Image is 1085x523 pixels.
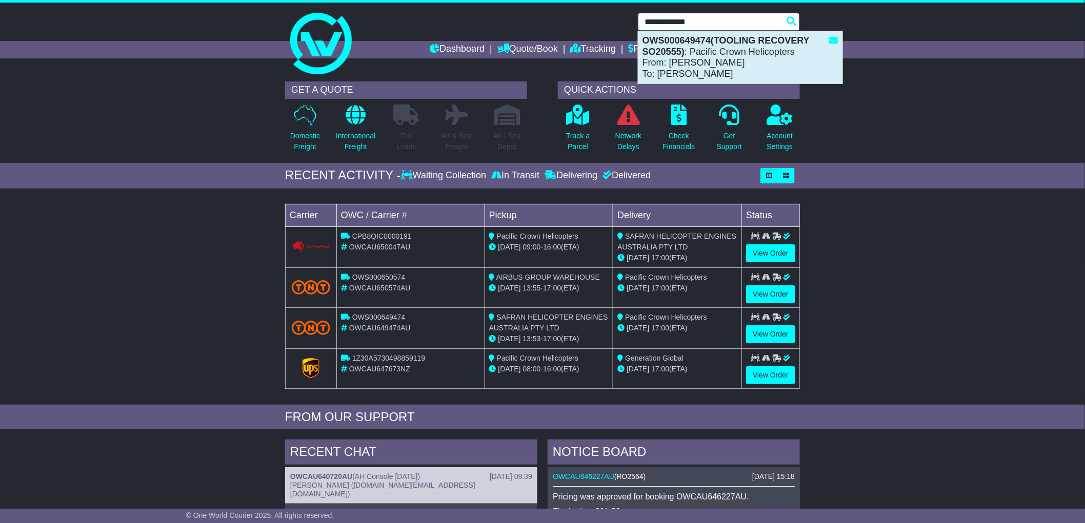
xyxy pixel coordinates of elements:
a: AccountSettings [767,104,794,158]
span: 17:00 [651,365,669,373]
img: GetCarrierServiceLogo [292,241,330,253]
span: [DATE] [627,365,649,373]
span: AH Console [DATE] [355,472,418,480]
p: Final price: $21.53. [553,507,795,516]
span: [DATE] [627,284,649,292]
div: FROM OUR SUPPORT [285,410,800,425]
span: [PERSON_NAME] ([DOMAIN_NAME][EMAIL_ADDRESS][DOMAIN_NAME]) [290,481,475,498]
span: [DATE] [498,243,521,251]
span: 17:00 [651,284,669,292]
div: In Transit [489,170,542,181]
td: Carrier [286,204,337,226]
p: Pricing was approved for booking OWCAU646227AU. [553,492,795,501]
p: Account Settings [767,131,793,152]
p: Network Delays [615,131,641,152]
img: GetCarrierServiceLogo [303,358,320,379]
p: Full Loads [393,131,419,152]
a: View Order [746,366,795,384]
a: NetworkDelays [615,104,642,158]
span: 16:00 [543,243,561,251]
div: QUICK ACTIONS [558,81,800,99]
p: International Freight [336,131,375,152]
span: OWCAU650047AU [349,243,411,251]
div: - (ETA) [489,283,609,294]
span: OWS000649474 [352,313,406,321]
span: 17:00 [543,334,561,343]
span: [DATE] [627,254,649,262]
span: SAFRAN HELICOPTER ENGINES AUSTRALIA PTY LTD [617,232,736,251]
span: Pacific Crown Helicopters [497,354,579,362]
div: Waiting Collection [401,170,489,181]
a: CheckFinancials [662,104,696,158]
div: [DATE] 09:39 [490,472,532,481]
div: RECENT ACTIVITY - [285,168,401,183]
a: View Order [746,244,795,262]
td: OWC / Carrier # [337,204,485,226]
span: Pacific Crown Helicopters [625,313,707,321]
div: Delivering [542,170,600,181]
td: Status [742,204,800,226]
span: Pacific Crown Helicopters [625,273,707,281]
img: TNT_Domestic.png [292,280,330,294]
a: Tracking [571,41,616,58]
span: OWS000650574 [352,273,406,281]
a: Dashboard [430,41,485,58]
span: OWCAU649474AU [349,324,411,332]
td: Pickup [485,204,613,226]
a: Track aParcel [566,104,590,158]
span: 1Z30A5730498859119 [352,354,425,362]
span: 09:00 [523,243,541,251]
div: GET A QUOTE [285,81,527,99]
span: OWCAU647673NZ [349,365,410,373]
p: Air / Sea Depot [493,131,521,152]
a: OWCAU640720AU [290,472,352,480]
div: (ETA) [617,253,737,263]
div: ( ) [290,472,532,481]
div: [DATE] 15:18 [752,472,795,481]
p: Track a Parcel [566,131,590,152]
p: Check Financials [663,131,695,152]
span: SAFRAN HELICOPTER ENGINES AUSTRALIA PTY LTD [489,313,608,332]
span: 08:00 [523,365,541,373]
a: Financials [629,41,675,58]
p: Air & Sea Freight [441,131,472,152]
span: Pacific Crown Helicopters [497,232,579,240]
a: GetSupport [716,104,742,158]
span: 13:55 [523,284,541,292]
p: Domestic Freight [290,131,320,152]
div: - (ETA) [489,333,609,344]
a: OWCAU646227AU [553,472,614,480]
div: (ETA) [617,283,737,294]
td: Delivery [613,204,742,226]
span: 17:00 [651,324,669,332]
span: [DATE] [498,365,521,373]
span: 17:00 [543,284,561,292]
a: DomesticFreight [290,104,320,158]
div: : Pacific Crown Helicopters From: [PERSON_NAME] To: [PERSON_NAME] [638,31,842,83]
span: RO2564 [617,472,644,480]
strong: OWS000649474(TOOLING RECOVERY SO20555) [642,35,810,57]
div: NOTICE BOARD [548,440,800,467]
a: Quote/Book [497,41,558,58]
span: [DATE] [627,324,649,332]
div: RECENT CHAT [285,440,537,467]
span: 16:00 [543,365,561,373]
div: Delivered [600,170,651,181]
a: View Order [746,285,795,303]
span: 13:53 [523,334,541,343]
div: - (ETA) [489,242,609,253]
img: TNT_Domestic.png [292,321,330,334]
span: [DATE] [498,334,521,343]
span: © One World Courier 2025. All rights reserved. [186,511,334,519]
div: - (ETA) [489,364,609,374]
span: CPB8QIC0000191 [352,232,412,240]
div: (ETA) [617,364,737,374]
span: Generation Global [625,354,684,362]
a: InternationalFreight [335,104,376,158]
span: AIRBUS GROUP WAREHOUSE [496,273,600,281]
div: ( ) [553,472,795,481]
span: 17:00 [651,254,669,262]
a: View Order [746,325,795,343]
span: OWCAU650574AU [349,284,411,292]
p: Get Support [717,131,742,152]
